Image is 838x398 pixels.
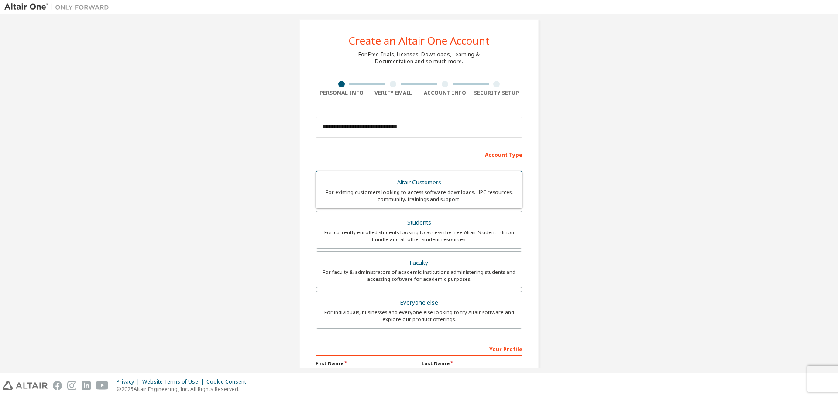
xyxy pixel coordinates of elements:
[358,51,480,65] div: For Free Trials, Licenses, Downloads, Learning & Documentation and so much more.
[82,381,91,390] img: linkedin.svg
[349,35,490,46] div: Create an Altair One Account
[316,360,416,367] label: First Name
[419,90,471,97] div: Account Info
[321,217,517,229] div: Students
[321,309,517,323] div: For individuals, businesses and everyone else looking to try Altair software and explore our prod...
[367,90,419,97] div: Verify Email
[321,269,517,283] div: For faculty & administrators of academic institutions administering students and accessing softwa...
[3,381,48,390] img: altair_logo.svg
[96,381,109,390] img: youtube.svg
[321,229,517,243] div: For currently enrolled students looking to access the free Altair Student Edition bundle and all ...
[206,378,251,385] div: Cookie Consent
[316,147,522,161] div: Account Type
[4,3,113,11] img: Altair One
[321,297,517,309] div: Everyone else
[53,381,62,390] img: facebook.svg
[471,90,523,97] div: Security Setup
[67,381,76,390] img: instagram.svg
[321,177,517,189] div: Altair Customers
[321,189,517,203] div: For existing customers looking to access software downloads, HPC resources, community, trainings ...
[117,385,251,393] p: © 2025 Altair Engineering, Inc. All Rights Reserved.
[316,90,367,97] div: Personal Info
[316,342,522,356] div: Your Profile
[117,378,142,385] div: Privacy
[142,378,206,385] div: Website Terms of Use
[321,257,517,269] div: Faculty
[422,360,522,367] label: Last Name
